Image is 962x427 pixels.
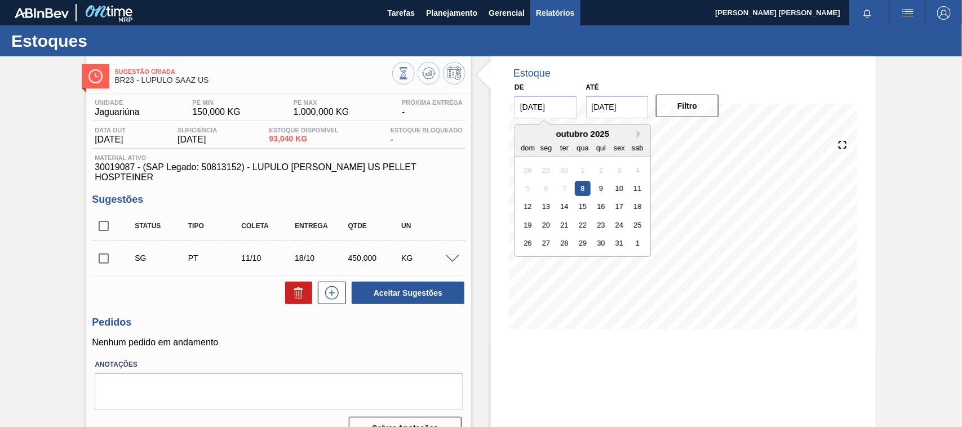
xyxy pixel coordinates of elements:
[518,161,646,252] div: month 2025-10
[95,154,463,161] span: Material ativo
[575,162,590,177] div: Not available quarta-feira, 1 de outubro de 2025
[575,217,590,233] div: Choose quarta-feira, 22 de outubro de 2025
[192,107,240,117] span: 150,000 KG
[185,222,244,230] div: Tipo
[575,199,590,214] div: Choose quarta-feira, 15 de outubro de 2025
[292,222,351,230] div: Entrega
[593,140,609,155] div: qui
[345,253,404,263] div: 450,000
[515,96,577,118] input: dd/mm/yyyy
[192,99,240,106] span: PE MIN
[586,83,599,91] label: Até
[575,181,590,196] div: Choose quarta-feira, 8 de outubro de 2025
[238,222,297,230] div: Coleta
[443,62,466,84] button: Programar Estoque
[611,199,627,214] div: Choose sexta-feira, 17 de outubro de 2025
[557,235,572,251] div: Choose terça-feira, 28 de outubro de 2025
[557,217,572,233] div: Choose terça-feira, 21 de outubro de 2025
[399,99,466,117] div: -
[539,140,554,155] div: seg
[352,282,464,304] button: Aceitar Sugestões
[92,194,466,206] h3: Sugestões
[132,222,190,230] div: Status
[630,162,645,177] div: Not available sábado, 4 de outubro de 2025
[520,181,535,196] div: Not available domingo, 5 de outubro de 2025
[539,199,554,214] div: Choose segunda-feira, 13 de outubro de 2025
[95,127,126,134] span: Data out
[611,162,627,177] div: Not available sexta-feira, 3 de outubro de 2025
[557,162,572,177] div: Not available terça-feira, 30 de setembro de 2025
[593,217,609,233] div: Choose quinta-feira, 23 de outubro de 2025
[849,5,885,21] button: Notificações
[557,199,572,214] div: Choose terça-feira, 14 de outubro de 2025
[398,253,457,263] div: KG
[387,6,415,20] span: Tarefas
[312,282,346,304] div: Nova sugestão
[637,130,645,138] button: Next Month
[520,162,535,177] div: Not available domingo, 28 de setembro de 2025
[418,62,440,84] button: Atualizar Gráfico
[398,222,457,230] div: UN
[593,235,609,251] div: Choose quinta-feira, 30 de outubro de 2025
[630,181,645,196] div: Choose sábado, 11 de outubro de 2025
[132,253,190,263] div: Sugestão Criada
[269,127,338,134] span: Estoque Disponível
[630,217,645,233] div: Choose sábado, 25 de outubro de 2025
[575,235,590,251] div: Choose quarta-feira, 29 de outubro de 2025
[15,8,69,18] img: TNhmsLtSVTkK8tSr43FrP2fwEKptu5GPRR3wAAAABJRU5ErkJggg==
[114,76,392,84] span: BR23 - LÚPULO SAAZ US
[630,140,645,155] div: sab
[593,199,609,214] div: Choose quinta-feira, 16 de outubro de 2025
[92,337,466,348] p: Nenhum pedido em andamento
[520,235,535,251] div: Choose domingo, 26 de outubro de 2025
[515,83,524,91] label: De
[426,6,477,20] span: Planejamento
[11,34,211,47] h1: Estoques
[539,162,554,177] div: Not available segunda-feira, 29 de setembro de 2025
[95,99,139,106] span: Unidade
[630,199,645,214] div: Choose sábado, 18 de outubro de 2025
[557,181,572,196] div: Not available terça-feira, 7 de outubro de 2025
[520,199,535,214] div: Choose domingo, 12 de outubro de 2025
[388,127,466,145] div: -
[95,162,463,183] span: 30019087 - (SAP Legado: 50813152) - LUPULO [PERSON_NAME] US PELLET HOSPTEINER
[611,181,627,196] div: Choose sexta-feira, 10 de outubro de 2025
[611,235,627,251] div: Choose sexta-feira, 31 de outubro de 2025
[238,253,297,263] div: 11/10/2025
[178,135,217,145] span: [DATE]
[575,140,590,155] div: qua
[557,140,572,155] div: ter
[539,181,554,196] div: Not available segunda-feira, 6 de outubro de 2025
[489,6,525,20] span: Gerencial
[513,68,551,79] div: Estoque
[520,217,535,233] div: Choose domingo, 19 de outubro de 2025
[178,127,217,134] span: Suficiência
[656,95,719,117] button: Filtro
[95,357,463,373] label: Anotações
[92,317,466,328] h3: Pedidos
[280,282,312,304] div: Excluir Sugestões
[346,281,466,305] div: Aceitar Sugestões
[345,222,404,230] div: Qtde
[95,107,139,117] span: Jaguariúna
[269,135,338,143] span: 93,040 KG
[515,129,650,139] div: outubro 2025
[185,253,244,263] div: Pedido de Transferência
[611,217,627,233] div: Choose sexta-feira, 24 de outubro de 2025
[402,99,463,106] span: Próxima Entrega
[294,107,349,117] span: 1.000,000 KG
[937,6,951,20] img: Logout
[95,135,126,145] span: [DATE]
[520,140,535,155] div: dom
[294,99,349,106] span: PE MAX
[630,235,645,251] div: Choose sábado, 1 de novembro de 2025
[392,62,415,84] button: Visão Geral dos Estoques
[292,253,351,263] div: 18/10/2025
[536,6,574,20] span: Relatórios
[88,69,103,83] img: Ícone
[586,96,649,118] input: dd/mm/yyyy
[539,217,554,233] div: Choose segunda-feira, 20 de outubro de 2025
[391,127,463,134] span: Estoque Bloqueado
[593,181,609,196] div: Choose quinta-feira, 9 de outubro de 2025
[611,140,627,155] div: sex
